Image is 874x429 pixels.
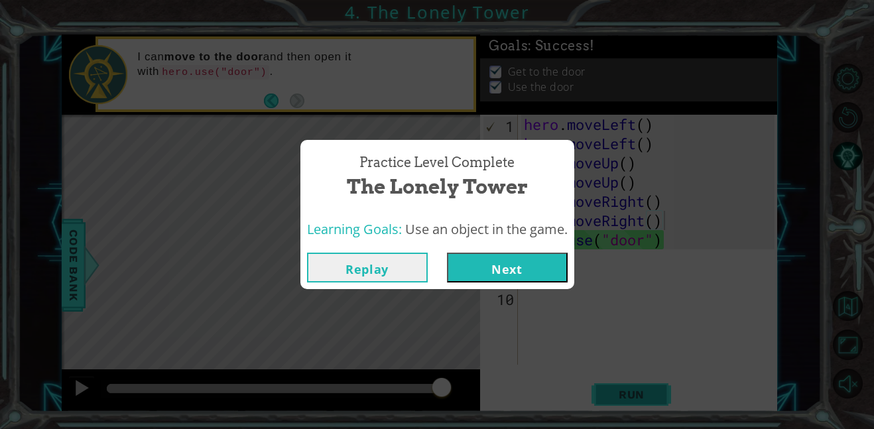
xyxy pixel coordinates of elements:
button: Next [447,253,568,282]
span: The Lonely Tower [347,172,528,201]
span: Use an object in the game. [405,220,568,238]
span: Practice Level Complete [359,153,515,172]
span: Learning Goals: [307,220,402,238]
button: Replay [307,253,428,282]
